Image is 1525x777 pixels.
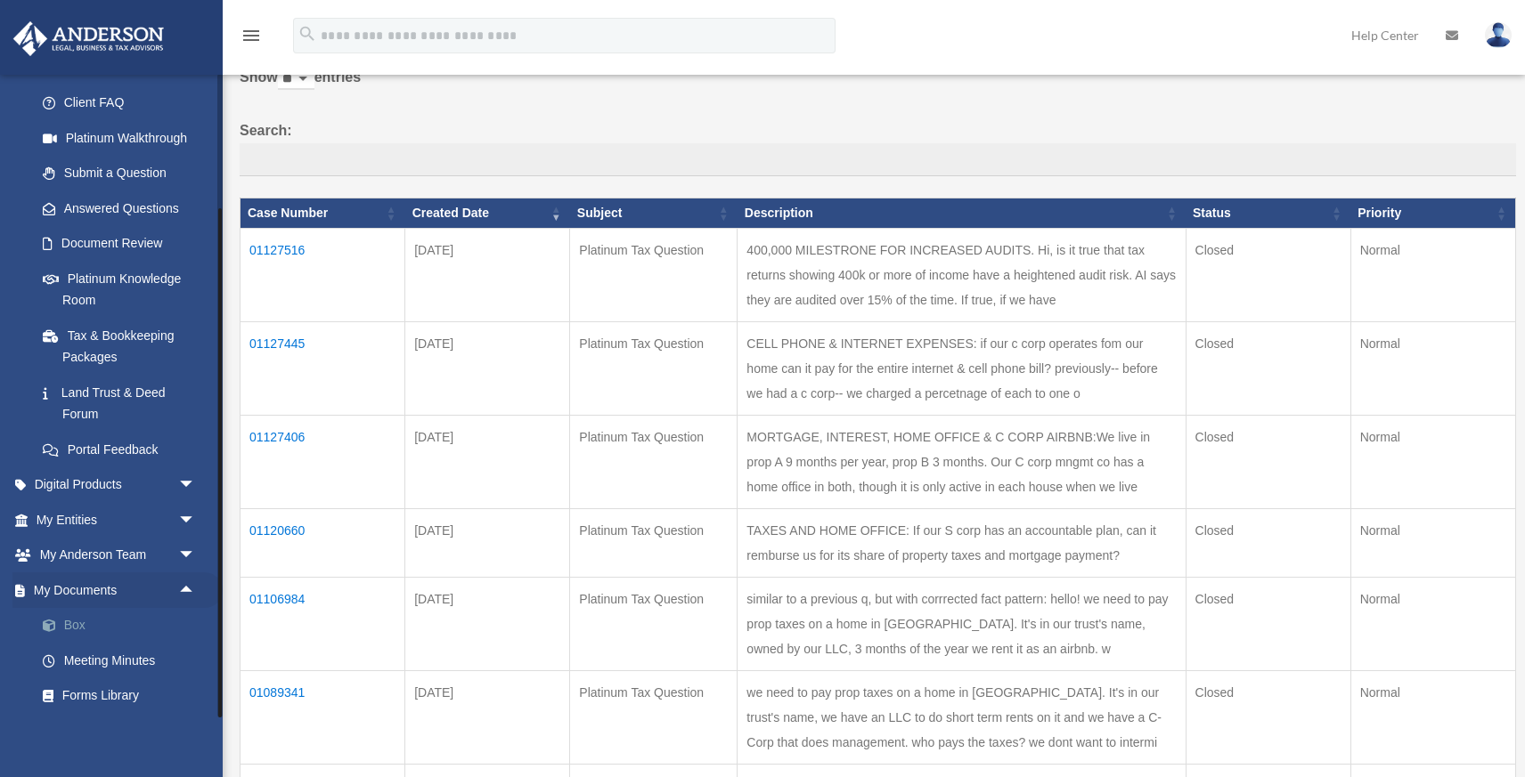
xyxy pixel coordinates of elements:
[405,578,570,671] td: [DATE]
[240,143,1516,177] input: Search:
[1186,509,1350,578] td: Closed
[1186,198,1350,229] th: Status: activate to sort column ascending
[25,608,223,643] a: Box
[405,509,570,578] td: [DATE]
[1350,509,1515,578] td: Normal
[12,467,223,503] a: Digital Productsarrow_drop_down
[738,578,1186,671] td: similar to a previous q, but with corrrected fact pattern: hello! we need to pay prop taxes on a ...
[25,85,214,121] a: Client FAQ
[25,318,214,375] a: Tax & Bookkeeping Packages
[570,229,738,322] td: Platinum Tax Question
[570,198,738,229] th: Subject: activate to sort column ascending
[241,198,405,229] th: Case Number: activate to sort column ascending
[405,671,570,765] td: [DATE]
[241,229,405,322] td: 01127516
[241,25,262,46] i: menu
[12,538,223,573] a: My Anderson Teamarrow_drop_down
[241,322,405,416] td: 01127445
[1186,671,1350,765] td: Closed
[570,322,738,416] td: Platinum Tax Question
[25,375,214,432] a: Land Trust & Deed Forum
[570,416,738,509] td: Platinum Tax Question
[738,322,1186,416] td: CELL PHONE & INTERNET EXPENSES: if our c corp operates fom our home can it pay for the entire int...
[241,31,262,46] a: menu
[241,509,405,578] td: 01120660
[241,578,405,671] td: 01106984
[8,21,169,56] img: Anderson Advisors Platinum Portal
[25,156,214,191] a: Submit a Question
[570,578,738,671] td: Platinum Tax Question
[25,261,214,318] a: Platinum Knowledge Room
[178,502,214,538] span: arrow_drop_down
[1485,22,1512,48] img: User Pic
[1186,322,1350,416] td: Closed
[738,509,1186,578] td: TAXES AND HOME OFFICE: If our S corp has an accountable plan, can it remburse us for its share of...
[1350,322,1515,416] td: Normal
[1350,578,1515,671] td: Normal
[298,24,317,44] i: search
[1350,671,1515,765] td: Normal
[405,322,570,416] td: [DATE]
[241,671,405,765] td: 01089341
[738,671,1186,765] td: we need to pay prop taxes on a home in [GEOGRAPHIC_DATA]. It's in our trust's name, we have an LL...
[738,229,1186,322] td: 400,000 MILESTRONE FOR INCREASED AUDITS. Hi, is it true that tax returns showing 400k or more of ...
[12,502,223,538] a: My Entitiesarrow_drop_down
[1350,416,1515,509] td: Normal
[178,538,214,574] span: arrow_drop_down
[12,572,223,608] a: My Documentsarrow_drop_up
[25,643,223,678] a: Meeting Minutes
[241,416,405,509] td: 01127406
[405,416,570,509] td: [DATE]
[178,572,214,609] span: arrow_drop_up
[25,713,223,749] a: Notarize
[1350,198,1515,229] th: Priority: activate to sort column ascending
[405,198,570,229] th: Created Date: activate to sort column ascending
[1186,416,1350,509] td: Closed
[738,198,1186,229] th: Description: activate to sort column ascending
[25,678,223,714] a: Forms Library
[1350,229,1515,322] td: Normal
[405,229,570,322] td: [DATE]
[1186,578,1350,671] td: Closed
[240,65,1516,108] label: Show entries
[178,467,214,504] span: arrow_drop_down
[570,671,738,765] td: Platinum Tax Question
[25,432,214,467] a: Portal Feedback
[1186,229,1350,322] td: Closed
[25,120,214,156] a: Platinum Walkthrough
[25,190,205,226] a: Answered Questions
[25,226,214,262] a: Document Review
[570,509,738,578] td: Platinum Tax Question
[738,416,1186,509] td: MORTGAGE, INTEREST, HOME OFFICE & C CORP AIRBNB:We live in prop A 9 months per year, prop B 3 mon...
[240,118,1516,177] label: Search:
[278,69,314,90] select: Showentries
